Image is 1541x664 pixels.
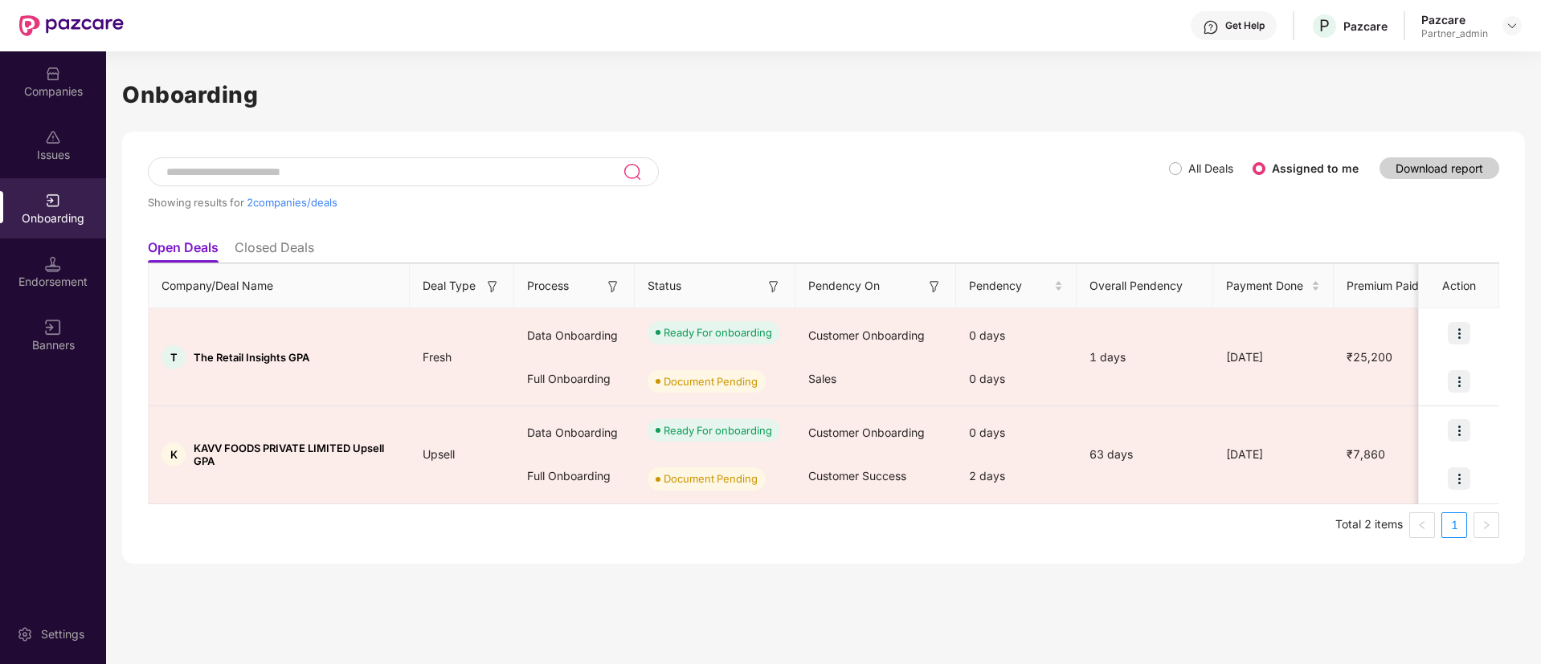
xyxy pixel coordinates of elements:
[45,66,61,82] img: svg+xml;base64,PHN2ZyBpZD0iQ29tcGFuaWVzIiB4bWxucz0iaHR0cDovL3d3dy53My5vcmcvMjAwMC9zdmciIHdpZHRoPS...
[808,469,906,483] span: Customer Success
[1213,348,1334,366] div: [DATE]
[1077,348,1213,366] div: 1 days
[514,411,635,454] div: Data Onboarding
[45,129,61,145] img: svg+xml;base64,PHN2ZyBpZD0iSXNzdWVzX2Rpc2FibGVkIiB4bWxucz0iaHR0cDovL3d3dy53My5vcmcvMjAwMC9zdmciIH...
[1482,520,1491,530] span: right
[1421,12,1488,27] div: Pazcare
[1448,370,1470,393] img: icon
[514,454,635,498] div: Full Onboarding
[1506,19,1519,32] img: svg+xml;base64,PHN2ZyBpZD0iRHJvcGRvd24tMzJ4MzIiIHhtbG5zPSJodHRwOi8vd3d3LnczLm9yZy8yMDAwL3N2ZyIgd2...
[1213,446,1334,463] div: [DATE]
[410,350,464,364] span: Fresh
[969,277,1051,295] span: Pendency
[1417,520,1427,530] span: left
[161,345,186,369] div: T
[956,411,1077,454] div: 0 days
[484,279,501,295] img: svg+xml;base64,PHN2ZyB3aWR0aD0iMTYiIGhlaWdodD0iMTYiIHZpZXdCb3g9IjAgMCAxNiAxNiIgZmlsbD0ibm9uZSIgeG...
[1334,264,1438,308] th: Premium Paid
[45,256,61,272] img: svg+xml;base64,PHN2ZyB3aWR0aD0iMTQuNSIgaGVpZ2h0PSIxNC41IiB2aWV3Qm94PSIwIDAgMTYgMTYiIGZpbGw9Im5vbm...
[36,626,89,642] div: Settings
[623,162,641,181] img: svg+xml;base64,PHN2ZyB3aWR0aD0iMjQiIGhlaWdodD0iMjUiIHZpZXdCb3g9IjAgMCAyNCAyNSIgZmlsbD0ibm9uZSIgeG...
[148,196,1169,209] div: Showing results for
[808,277,880,295] span: Pendency On
[926,279,942,295] img: svg+xml;base64,PHN2ZyB3aWR0aD0iMTYiIGhlaWdodD0iMTYiIHZpZXdCb3g9IjAgMCAxNiAxNiIgZmlsbD0ibm9uZSIgeG...
[1334,447,1398,461] span: ₹7,860
[1380,157,1499,179] button: Download report
[1077,446,1213,463] div: 63 days
[247,196,337,209] span: 2 companies/deals
[808,328,925,342] span: Customer Onboarding
[648,277,681,295] span: Status
[122,77,1525,112] h1: Onboarding
[1409,512,1435,538] li: Previous Page
[1343,18,1388,34] div: Pazcare
[1441,512,1467,538] li: 1
[1188,161,1233,175] label: All Deals
[45,193,61,209] img: svg+xml;base64,PHN2ZyB3aWR0aD0iMjAiIGhlaWdodD0iMjAiIHZpZXdCb3g9IjAgMCAyMCAyMCIgZmlsbD0ibm9uZSIgeG...
[149,264,410,308] th: Company/Deal Name
[956,454,1077,498] div: 2 days
[1421,27,1488,40] div: Partner_admin
[1203,19,1219,35] img: svg+xml;base64,PHN2ZyBpZD0iSGVscC0zMngzMiIgeG1sbnM9Imh0dHA6Ly93d3cudzMub3JnLzIwMDAvc3ZnIiB3aWR0aD...
[527,277,569,295] span: Process
[1272,161,1359,175] label: Assigned to me
[605,279,621,295] img: svg+xml;base64,PHN2ZyB3aWR0aD0iMTYiIGhlaWdodD0iMTYiIHZpZXdCb3g9IjAgMCAxNiAxNiIgZmlsbD0ibm9uZSIgeG...
[514,314,635,357] div: Data Onboarding
[17,626,33,642] img: svg+xml;base64,PHN2ZyBpZD0iU2V0dGluZy0yMHgyMCIgeG1sbnM9Imh0dHA6Ly93d3cudzMub3JnLzIwMDAvc3ZnIiB3aW...
[664,373,758,389] div: Document Pending
[664,422,772,438] div: Ready For onboarding
[194,442,397,467] span: KAVV FOODS PRIVATE LIMITED Upsell GPA
[956,264,1077,308] th: Pendency
[956,357,1077,401] div: 0 days
[19,15,124,36] img: New Pazcare Logo
[956,314,1077,357] div: 0 days
[194,351,309,364] span: The Retail Insights GPA
[45,320,61,336] img: svg+xml;base64,PHN2ZyB3aWR0aD0iMTYiIGhlaWdodD0iMTYiIHZpZXdCb3g9IjAgMCAxNiAxNiIgZmlsbD0ibm9uZSIgeG...
[1077,264,1213,308] th: Overall Pendency
[1474,512,1499,538] li: Next Page
[1226,277,1308,295] span: Payment Done
[1334,350,1405,364] span: ₹25,200
[1419,264,1499,308] th: Action
[1448,467,1470,490] img: icon
[1225,19,1265,32] div: Get Help
[1335,512,1403,538] li: Total 2 items
[1448,419,1470,442] img: icon
[1442,513,1466,537] a: 1
[766,279,782,295] img: svg+xml;base64,PHN2ZyB3aWR0aD0iMTYiIGhlaWdodD0iMTYiIHZpZXdCb3g9IjAgMCAxNiAxNiIgZmlsbD0ibm9uZSIgeG...
[1409,512,1435,538] button: left
[423,277,476,295] span: Deal Type
[808,372,836,385] span: Sales
[808,426,925,439] span: Customer Onboarding
[235,239,314,263] li: Closed Deals
[1213,264,1334,308] th: Payment Done
[1319,16,1330,35] span: P
[664,471,758,487] div: Document Pending
[148,239,219,263] li: Open Deals
[1448,322,1470,344] img: icon
[514,357,635,401] div: Full Onboarding
[410,447,468,461] span: Upsell
[1474,512,1499,538] button: right
[161,442,186,466] div: K
[664,324,772,340] div: Ready For onboarding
